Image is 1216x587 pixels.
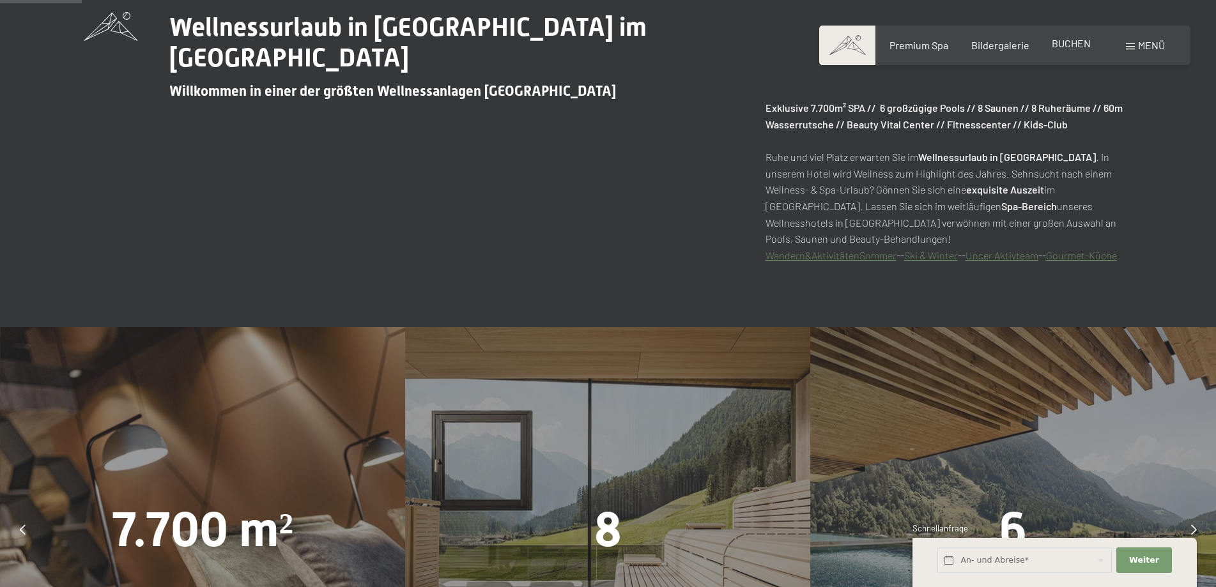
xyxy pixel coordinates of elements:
[1116,547,1171,574] button: Weiter
[1001,200,1057,212] strong: Spa-Bereich
[966,249,1038,261] a: Unser Aktivteam
[594,501,622,558] span: 8
[169,83,616,99] span: Willkommen in einer der größten Wellnessanlagen [GEOGRAPHIC_DATA]
[971,39,1029,51] a: Bildergalerie
[1129,554,1159,566] span: Weiter
[766,100,1132,263] p: Ruhe und viel Platz erwarten Sie im . In unserem Hotel wird Wellness zum Highlight des Jahres. Se...
[766,249,897,261] a: Wandern&AktivitätenSommer
[999,501,1027,558] span: 6
[912,523,968,533] span: Schnellanfrage
[918,151,1096,163] strong: Wellnessurlaub in [GEOGRAPHIC_DATA]
[966,183,1044,195] strong: exquisite Auszeit
[889,39,948,51] a: Premium Spa
[766,102,1123,130] strong: Exklusive 7.700m² SPA // 6 großzügige Pools // 8 Saunen // 8 Ruheräume // 60m Wasserrutsche // Be...
[1046,249,1117,261] a: Gourmet-Küche
[112,501,293,558] span: 7.700 m²
[1052,37,1091,49] a: BUCHEN
[904,249,958,261] a: Ski & Winter
[169,12,647,73] span: Wellnessurlaub in [GEOGRAPHIC_DATA] im [GEOGRAPHIC_DATA]
[1138,39,1165,51] span: Menü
